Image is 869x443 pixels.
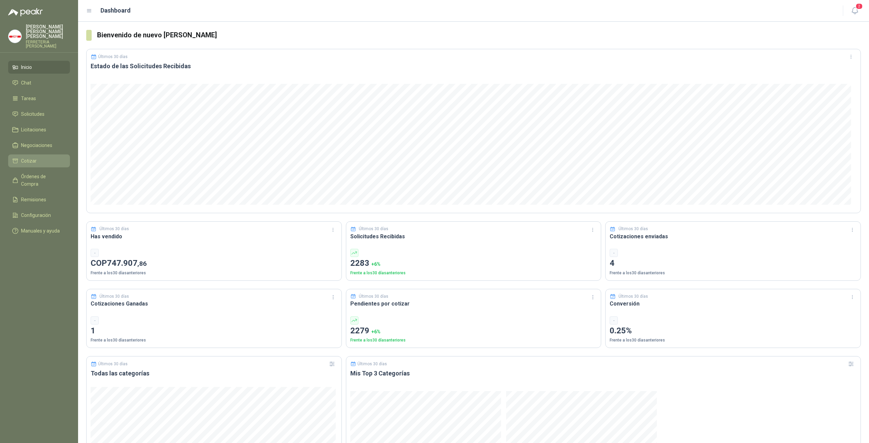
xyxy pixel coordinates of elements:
img: Logo peakr [8,8,43,16]
p: 4 [610,257,856,270]
div: - [610,316,618,325]
div: - [91,249,99,257]
a: Cotizar [8,154,70,167]
span: 747.907 [107,258,147,268]
span: Órdenes de Compra [21,173,63,188]
span: + 6 % [371,261,381,267]
p: COP [91,257,337,270]
a: Solicitudes [8,108,70,121]
p: Últimos 30 días [618,293,648,300]
span: Licitaciones [21,126,46,133]
p: Frente a los 30 días anteriores [350,270,597,276]
p: Últimos 30 días [99,226,129,232]
h3: Cotizaciones enviadas [610,232,856,241]
p: Frente a los 30 días anteriores [610,337,856,344]
span: Tareas [21,95,36,102]
a: Chat [8,76,70,89]
p: Frente a los 30 días anteriores [350,337,597,344]
h3: Mis Top 3 Categorías [350,369,856,377]
h3: Pendientes por cotizar [350,299,597,308]
span: Cotizar [21,157,37,165]
p: 1 [91,325,337,337]
p: Últimos 30 días [359,226,388,232]
div: - [91,316,99,325]
p: Últimos 30 días [98,362,128,366]
a: Configuración [8,209,70,222]
p: Últimos 30 días [99,293,129,300]
h3: Todas las categorías [91,369,337,377]
span: 2 [855,3,863,10]
p: 2283 [350,257,597,270]
h3: Has vendido [91,232,337,241]
p: Últimos 30 días [357,362,387,366]
p: Frente a los 30 días anteriores [610,270,856,276]
h3: Conversión [610,299,856,308]
h3: Estado de las Solicitudes Recibidas [91,62,856,70]
p: Frente a los 30 días anteriores [91,337,337,344]
p: 2279 [350,325,597,337]
div: - [610,249,618,257]
span: + 6 % [371,329,381,334]
h3: Solicitudes Recibidas [350,232,597,241]
button: 2 [849,5,861,17]
p: Últimos 30 días [618,226,648,232]
a: Licitaciones [8,123,70,136]
span: Configuración [21,211,51,219]
span: Negociaciones [21,142,52,149]
a: Tareas [8,92,70,105]
a: Negociaciones [8,139,70,152]
p: FERRETERIA [PERSON_NAME] [26,40,70,48]
span: Remisiones [21,196,46,203]
h1: Dashboard [100,6,131,15]
a: Órdenes de Compra [8,170,70,190]
p: Últimos 30 días [98,54,128,59]
h3: Cotizaciones Ganadas [91,299,337,308]
p: [PERSON_NAME] [PERSON_NAME] [PERSON_NAME] [26,24,70,39]
span: Manuales y ayuda [21,227,60,235]
img: Company Logo [8,30,21,43]
span: ,86 [137,260,147,267]
a: Inicio [8,61,70,74]
p: Últimos 30 días [359,293,388,300]
h3: Bienvenido de nuevo [PERSON_NAME] [97,30,861,40]
p: 0.25% [610,325,856,337]
a: Remisiones [8,193,70,206]
span: Solicitudes [21,110,44,118]
p: Frente a los 30 días anteriores [91,270,337,276]
span: Inicio [21,63,32,71]
span: Chat [21,79,31,87]
a: Manuales y ayuda [8,224,70,237]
